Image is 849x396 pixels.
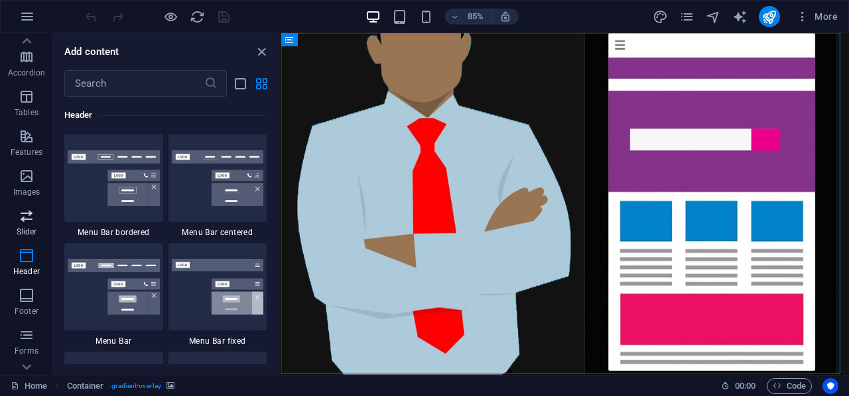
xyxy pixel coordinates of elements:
p: Features [11,147,42,158]
span: . gradient-overlay [109,378,161,394]
span: Menu Bar bordered [64,227,163,238]
button: Code [767,378,812,394]
button: More [791,6,843,27]
h6: Session time [721,378,756,394]
nav: breadcrumb [67,378,175,394]
input: Search [64,70,204,97]
i: Publish [761,9,777,25]
button: design [653,9,669,25]
p: Accordion [8,68,45,78]
div: Menu Bar centered [168,134,267,238]
span: : [744,381,746,391]
button: navigator [706,9,722,25]
i: This element contains a background [166,382,174,389]
p: Forms [15,346,38,356]
p: Tables [15,107,38,118]
div: Menu Bar [64,243,163,346]
span: Menu Bar centered [168,227,267,238]
h6: Header [64,107,267,123]
i: Design (Ctrl+Alt+Y) [653,9,668,25]
p: Footer [15,306,38,317]
img: menu-bar.svg [68,259,160,315]
img: menu-bar-centered.svg [172,150,264,206]
button: Usercentrics [822,378,838,394]
button: publish [759,6,780,27]
span: Code [773,378,806,394]
span: 00 00 [735,378,755,394]
a: Click to cancel selection. Double-click to open Pages [11,378,47,394]
h6: 85% [465,9,486,25]
i: On resize automatically adjust zoom level to fit chosen device. [499,11,511,23]
button: close panel [253,44,269,60]
i: Reload page [190,9,205,25]
button: grid-view [253,75,269,91]
h6: Add content [64,44,119,60]
button: reload [189,9,205,25]
i: AI Writer [732,9,748,25]
span: Menu Bar [64,336,163,346]
p: Images [13,187,40,197]
span: Click to select. Double-click to edit [67,378,104,394]
span: More [796,10,838,23]
img: menu-bar-bordered.svg [68,150,160,206]
i: Pages (Ctrl+Alt+S) [679,9,694,25]
p: Slider [17,226,37,237]
button: 85% [445,9,492,25]
span: Menu Bar fixed [168,336,267,346]
p: Header [13,266,40,277]
div: Menu Bar fixed [168,243,267,346]
img: menu-bar-fixed.svg [172,259,264,315]
div: Menu Bar bordered [64,134,163,238]
button: list-view [232,75,248,91]
button: text_generator [732,9,748,25]
button: pages [679,9,695,25]
i: Navigator [706,9,721,25]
